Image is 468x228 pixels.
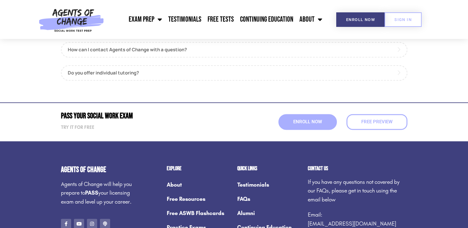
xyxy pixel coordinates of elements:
a: Testimonials [165,12,204,27]
a: Alumni [237,206,302,220]
a: Enroll Now [278,114,337,130]
h4: Agents of Change [61,166,136,174]
a: FAQs [237,192,302,206]
span: Free Preview [361,120,393,124]
span: Enroll Now [293,120,322,124]
a: Exam Prep [126,12,165,27]
p: Agents of Change will help you prepare to your licensing exam and level up your career. [61,180,136,206]
a: Free Preview [346,114,407,130]
a: Continuing Education [237,12,296,27]
h2: Explore [167,166,231,171]
a: Testimonials [237,178,302,192]
a: Free Resources [167,192,231,206]
h2: Quick Links [237,166,302,171]
h2: Contact us [308,166,407,171]
span: If you have any questions not covered by our FAQs, please get in touch using the email below [308,179,400,203]
a: SIGN IN [384,12,422,27]
a: Do you offer individual tutoring? [61,65,407,81]
a: [EMAIL_ADDRESS][DOMAIN_NAME] [308,220,396,227]
h2: Pass Your Social Work Exam [61,112,231,120]
a: How can I contact Agents of Change with a question? [61,42,407,57]
span: Enroll Now [346,18,375,22]
strong: Try it for free [61,125,94,130]
a: Free Tests [204,12,237,27]
a: Enroll Now [336,12,385,27]
a: Free ASWB Flashcards [167,206,231,220]
a: About [167,178,231,192]
nav: Menu [107,12,325,27]
a: About [296,12,325,27]
strong: PASS [85,189,98,196]
span: SIGN IN [394,18,412,22]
